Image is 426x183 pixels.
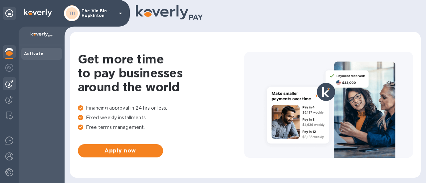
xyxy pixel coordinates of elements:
p: Free terms management. [78,124,244,131]
button: Apply now [78,144,163,157]
span: Apply now [83,147,158,155]
img: Foreign exchange [5,64,13,72]
p: Financing approval in 24 hrs or less. [78,105,244,112]
div: Unpin categories [3,7,16,20]
p: The Vin Bin - Hopkinton [82,9,115,18]
p: Fixed weekly installments. [78,114,244,121]
h1: Get more time to pay businesses around the world [78,52,244,94]
b: TH [69,11,75,16]
img: Logo [24,9,52,17]
b: Activate [24,51,43,56]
